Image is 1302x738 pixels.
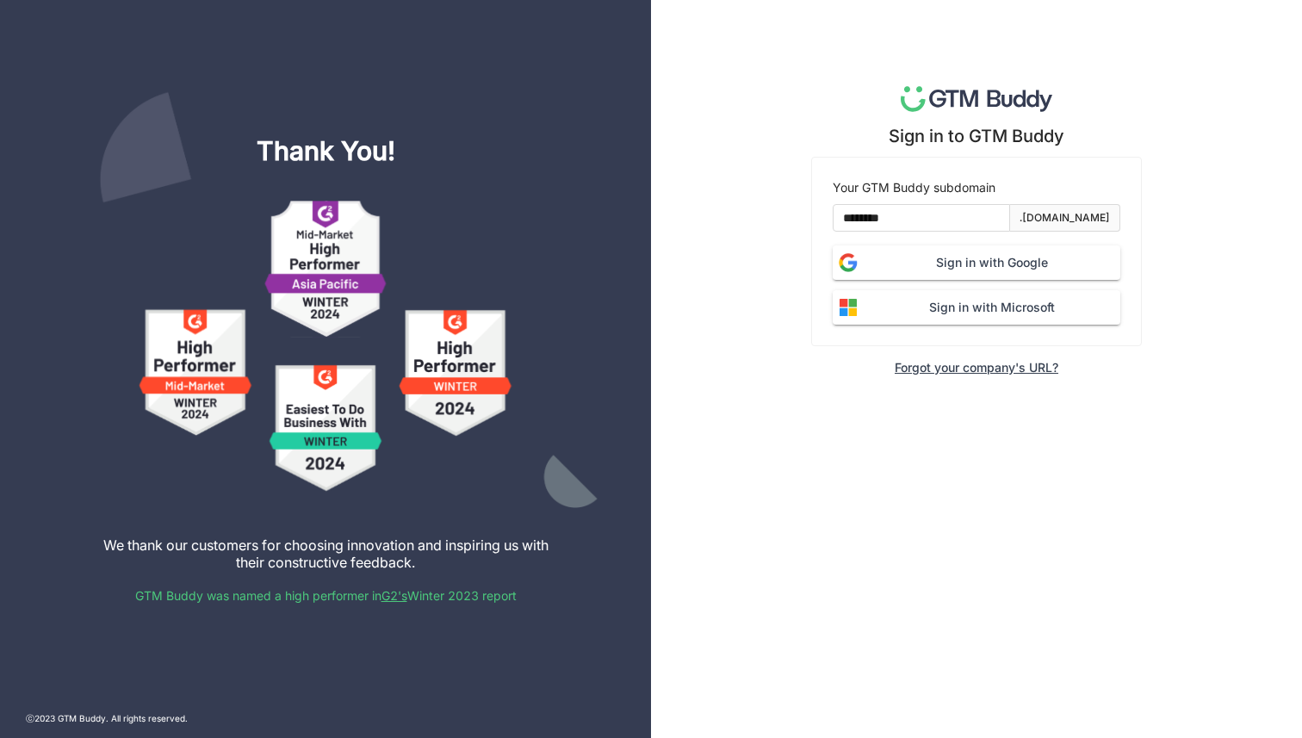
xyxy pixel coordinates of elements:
a: G2's [381,588,407,603]
div: Your GTM Buddy subdomain [833,178,1120,197]
button: Sign in with Microsoft [833,290,1120,325]
img: logo [901,86,1053,112]
div: Sign in to GTM Buddy [889,126,1064,146]
img: microsoft.svg [833,292,864,323]
div: Forgot your company's URL? [895,360,1058,375]
div: .[DOMAIN_NAME] [1020,210,1110,226]
button: Sign in with Google [833,245,1120,280]
span: Sign in with Microsoft [864,298,1120,317]
span: Sign in with Google [864,253,1120,272]
img: google_logo.png [833,247,864,278]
